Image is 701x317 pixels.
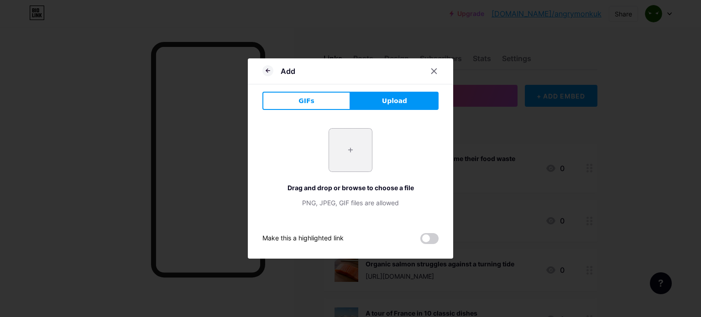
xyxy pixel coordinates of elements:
div: Add [281,66,295,77]
div: Drag and drop or browse to choose a file [262,183,439,192]
span: GIFs [298,96,314,106]
div: Make this a highlighted link [262,233,344,244]
span: Upload [382,96,407,106]
button: Upload [350,92,439,110]
div: PNG, JPEG, GIF files are allowed [262,198,439,208]
button: GIFs [262,92,350,110]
